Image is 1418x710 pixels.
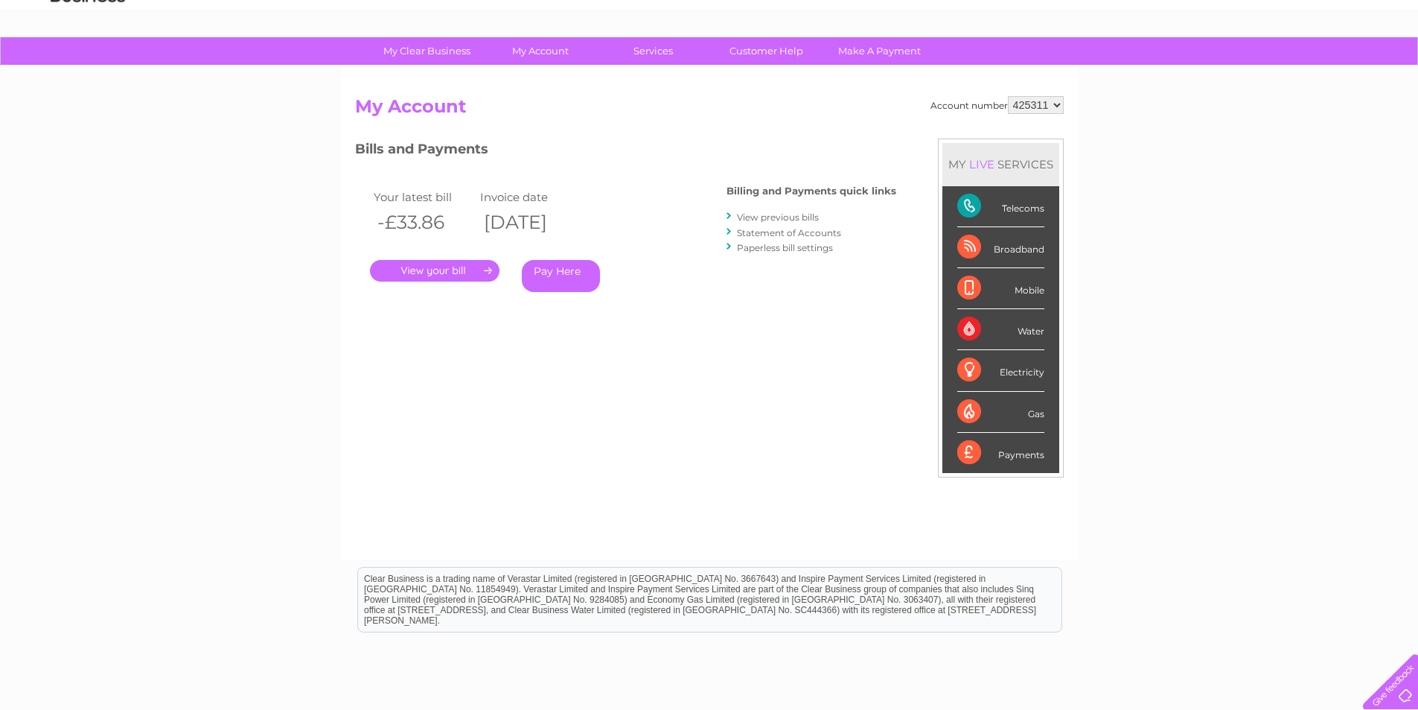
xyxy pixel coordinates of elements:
[705,37,828,65] a: Customer Help
[966,157,997,171] div: LIVE
[1235,63,1280,75] a: Telecoms
[476,207,584,238] th: [DATE]
[957,186,1044,227] div: Telecoms
[592,37,715,65] a: Services
[370,207,477,238] th: -£33.86
[942,143,1059,186] div: MY SERVICES
[957,227,1044,268] div: Broadband
[930,96,1064,114] div: Account number
[737,212,819,223] a: View previous bills
[476,187,584,207] td: Invoice date
[358,8,1061,72] div: Clear Business is a trading name of Verastar Limited (registered in [GEOGRAPHIC_DATA] No. 3667643...
[370,187,477,207] td: Your latest bill
[50,39,126,84] img: logo.png
[957,268,1044,309] div: Mobile
[1319,63,1355,75] a: Contact
[355,96,1064,124] h2: My Account
[1288,63,1310,75] a: Blog
[1193,63,1226,75] a: Energy
[479,37,601,65] a: My Account
[522,260,600,292] a: Pay Here
[818,37,941,65] a: Make A Payment
[737,242,833,253] a: Paperless bill settings
[1369,63,1404,75] a: Log out
[1156,63,1184,75] a: Water
[365,37,488,65] a: My Clear Business
[957,350,1044,391] div: Electricity
[957,392,1044,433] div: Gas
[355,139,896,165] h3: Bills and Payments
[726,186,896,197] h4: Billing and Payments quick links
[1137,7,1240,26] a: 0333 014 3131
[957,433,1044,473] div: Payments
[957,309,1044,350] div: Water
[737,227,841,238] a: Statement of Accounts
[370,260,499,282] a: .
